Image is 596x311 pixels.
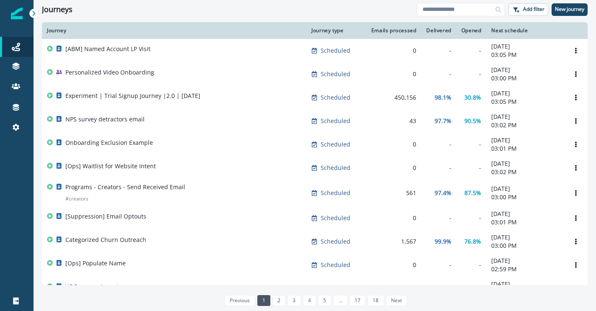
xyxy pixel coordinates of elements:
[569,282,583,295] button: Options
[491,89,559,98] p: [DATE]
[321,237,350,246] p: Scheduled
[42,230,588,253] a: Categorized Churn OutreachScheduled1,56799.9%76.8%[DATE]03:00 PMOptions
[569,115,583,127] button: Options
[371,261,417,269] div: 0
[11,8,23,19] img: Inflection
[65,92,200,100] p: Experiment | Trial Signup Journey |2.0 | [DATE]
[386,295,407,306] a: Next page
[569,187,583,199] button: Options
[426,214,451,222] div: -
[321,189,350,197] p: Scheduled
[491,98,559,106] p: 03:05 PM
[65,259,126,267] p: [Ops] Populate Name
[42,62,588,86] a: Personalized Video OnboardingScheduled0--[DATE]03:00 PMOptions
[371,70,417,78] div: 0
[65,45,150,53] p: [ABM] Named Account LP Visit
[464,189,481,197] p: 87.5%
[491,159,559,168] p: [DATE]
[42,277,588,300] a: VC Program AcceptanceScheduled17100%100%[DATE]03:07 PMOptions
[371,214,417,222] div: 0
[272,295,285,306] a: Page 2
[426,46,451,55] div: -
[321,93,350,102] p: Scheduled
[371,117,417,125] div: 43
[461,46,482,55] div: -
[461,214,482,222] div: -
[321,70,350,78] p: Scheduled
[42,206,588,230] a: [Suppression] Email OptoutsScheduled0--[DATE]03:01 PMOptions
[491,42,559,51] p: [DATE]
[491,51,559,59] p: 03:05 PM
[42,180,588,206] a: Programs - Creators - Send Received Email#creatorsScheduled56197.4%87.5%[DATE]03:00 PMOptions
[223,295,407,306] ul: Pagination
[42,156,588,180] a: [Ops] Waitlist for Website IntentScheduled0--[DATE]03:02 PMOptions
[461,70,482,78] div: -
[435,237,451,246] p: 99.9%
[371,27,417,34] div: Emails processed
[491,242,559,250] p: 03:00 PM
[65,115,145,123] p: NPS survey detractors email
[491,27,559,34] div: Next schedule
[311,27,360,34] div: Journey type
[321,284,350,293] p: Scheduled
[569,138,583,151] button: Options
[371,164,417,172] div: 0
[508,3,548,16] button: Add filter
[42,39,588,62] a: [ABM] Named Account LP VisitScheduled0--[DATE]03:05 PMOptions
[569,212,583,224] button: Options
[491,257,559,265] p: [DATE]
[436,284,451,293] p: 100%
[552,3,588,16] button: New journey
[371,237,417,246] div: 1,567
[321,117,350,125] p: Scheduled
[491,233,559,242] p: [DATE]
[461,27,482,34] div: Opened
[435,117,451,125] p: 97.7%
[426,140,451,149] div: -
[65,162,156,170] p: [Ops] Waitlist for Website Intent
[47,27,301,34] div: Journey
[426,27,451,34] div: Delivered
[491,193,559,201] p: 03:00 PM
[426,261,451,269] div: -
[435,189,451,197] p: 97.4%
[321,164,350,172] p: Scheduled
[491,144,559,153] p: 03:01 PM
[491,136,559,144] p: [DATE]
[42,86,588,109] a: Experiment | Trial Signup Journey |2.0 | [DATE]Scheduled450,15698.1%30.8%[DATE]03:05 PMOptions
[461,140,482,149] div: -
[65,183,185,191] p: Programs - Creators - Send Received Email
[371,189,417,197] div: 561
[464,117,481,125] p: 90.5%
[491,185,559,193] p: [DATE]
[288,295,301,306] a: Page 3
[491,113,559,121] p: [DATE]
[466,284,481,293] p: 100%
[65,195,88,203] p: # creators
[371,46,417,55] div: 0
[523,6,544,12] p: Add filter
[42,133,588,156] a: Onboarding Exclusion ExampleScheduled0--[DATE]03:01 PMOptions
[321,140,350,149] p: Scheduled
[321,261,350,269] p: Scheduled
[368,295,384,306] a: Page 18
[491,66,559,74] p: [DATE]
[303,295,316,306] a: Page 4
[491,168,559,176] p: 03:02 PM
[491,74,559,82] p: 03:00 PM
[65,139,153,147] p: Onboarding Exclusion Example
[321,214,350,222] p: Scheduled
[65,283,132,291] p: VC Program Acceptance
[333,295,347,306] a: Jump forward
[371,140,417,149] div: 0
[464,237,481,246] p: 76.8%
[257,295,270,306] a: Page 1 is your current page
[65,68,154,77] p: Personalized Video Onboarding
[491,121,559,129] p: 03:02 PM
[350,295,365,306] a: Page 17
[461,164,482,172] div: -
[42,5,73,14] h1: Journeys
[426,70,451,78] div: -
[569,91,583,104] button: Options
[569,162,583,174] button: Options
